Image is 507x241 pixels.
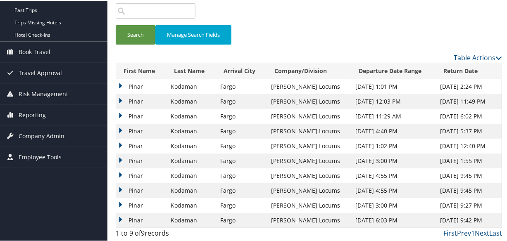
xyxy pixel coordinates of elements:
td: [DATE] 9:42 PM [436,212,502,227]
td: [DATE] 9:27 PM [436,197,502,212]
td: [DATE] 11:29 AM [352,108,436,123]
button: Search [116,24,155,44]
td: [PERSON_NAME] Locums [267,93,352,108]
td: Fargo [216,153,267,168]
a: Table Actions [454,52,502,61]
th: First Name: activate to sort column ascending [116,62,167,78]
td: Kodaman [167,197,216,212]
td: [PERSON_NAME] Locums [267,78,352,93]
th: Departure Date Range: activate to sort column ascending [352,62,436,78]
td: [DATE] 6:03 PM [352,212,436,227]
td: [DATE] 4:55 PM [352,182,436,197]
td: [PERSON_NAME] Locums [267,153,352,168]
a: Last [489,228,502,237]
td: Fargo [216,168,267,182]
a: Prev [457,228,471,237]
td: [PERSON_NAME] Locums [267,182,352,197]
td: [DATE] 3:00 PM [352,197,436,212]
td: Fargo [216,108,267,123]
td: [PERSON_NAME] Locums [267,138,352,153]
td: [DATE] 9:45 PM [436,168,502,182]
a: First [443,228,457,237]
td: Fargo [216,78,267,93]
span: Risk Management [19,83,68,104]
td: [DATE] 1:55 PM [436,153,502,168]
td: Fargo [216,123,267,138]
td: [PERSON_NAME] Locums [267,123,352,138]
td: [DATE] 9:45 PM [436,182,502,197]
td: Pinar [116,78,167,93]
td: Kodaman [167,212,216,227]
span: Employee Tools [19,146,62,167]
td: [DATE] 11:49 PM [436,93,502,108]
td: [PERSON_NAME] Locums [267,212,352,227]
td: Pinar [116,123,167,138]
td: Kodaman [167,138,216,153]
span: Travel Approval [19,62,62,83]
td: Fargo [216,182,267,197]
td: Pinar [116,153,167,168]
td: Pinar [116,168,167,182]
td: Pinar [116,93,167,108]
th: Return Date: activate to sort column ascending [436,62,502,78]
td: [DATE] 3:00 PM [352,153,436,168]
td: [DATE] 12:40 PM [436,138,502,153]
td: Kodaman [167,153,216,168]
td: Kodaman [167,182,216,197]
span: 9 [141,228,145,237]
a: 1 [471,228,475,237]
td: Fargo [216,197,267,212]
td: [PERSON_NAME] Locums [267,108,352,123]
td: [DATE] 4:55 PM [352,168,436,182]
span: Book Travel [19,41,50,61]
td: Kodaman [167,78,216,93]
span: Reporting [19,104,46,125]
td: [DATE] 1:01 PM [352,78,436,93]
td: [PERSON_NAME] Locums [267,168,352,182]
td: Kodaman [167,93,216,108]
th: Company/Division [267,62,352,78]
td: Kodaman [167,108,216,123]
td: Fargo [216,138,267,153]
th: Last Name: activate to sort column ascending [167,62,216,78]
a: Next [475,228,489,237]
td: Pinar [116,197,167,212]
td: Fargo [216,93,267,108]
td: [DATE] 4:40 PM [352,123,436,138]
th: Arrival City: activate to sort column ascending [216,62,267,78]
td: Pinar [116,108,167,123]
td: [PERSON_NAME] Locums [267,197,352,212]
td: Kodaman [167,168,216,182]
td: Pinar [116,212,167,227]
td: [DATE] 6:02 PM [436,108,502,123]
td: [DATE] 12:03 PM [352,93,436,108]
button: Manage Search Fields [155,24,231,44]
td: Pinar [116,138,167,153]
td: [DATE] 2:24 PM [436,78,502,93]
span: Company Admin [19,125,64,146]
td: Kodaman [167,123,216,138]
td: Pinar [116,182,167,197]
td: Fargo [216,212,267,227]
td: [DATE] 1:02 PM [352,138,436,153]
td: [DATE] 5:37 PM [436,123,502,138]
